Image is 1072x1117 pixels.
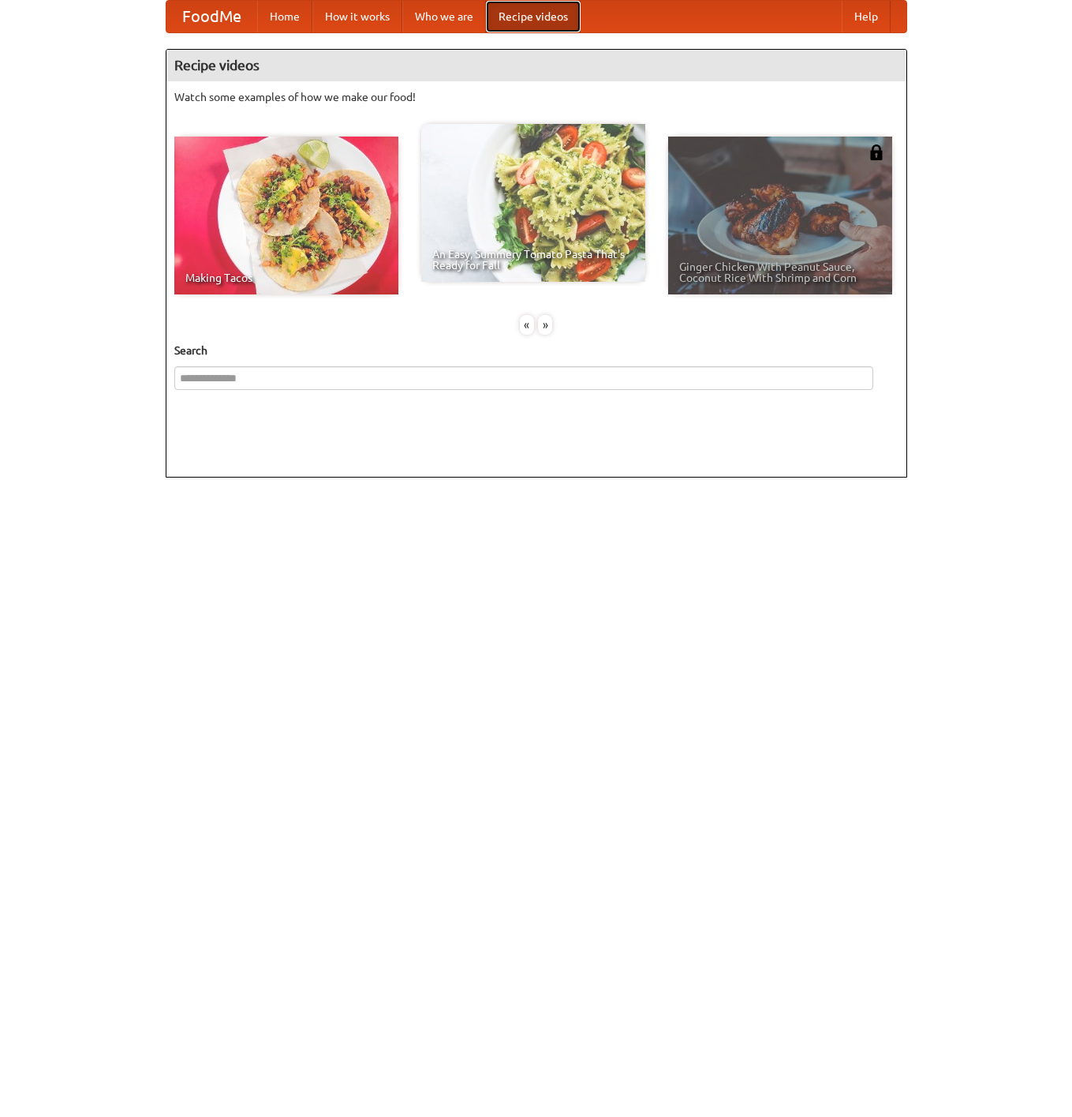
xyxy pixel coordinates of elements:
a: Help [842,1,891,32]
div: » [538,315,552,335]
span: An Easy, Summery Tomato Pasta That's Ready for Fall [432,249,634,271]
p: Watch some examples of how we make our food! [174,89,898,105]
div: « [520,315,534,335]
a: FoodMe [166,1,257,32]
a: Recipe videos [486,1,581,32]
a: How it works [312,1,402,32]
span: Making Tacos [185,272,387,283]
a: Who we are [402,1,486,32]
h5: Search [174,343,898,358]
img: 483408.png [868,144,884,160]
a: Making Tacos [174,137,398,294]
a: Home [257,1,312,32]
h4: Recipe videos [166,50,906,81]
a: An Easy, Summery Tomato Pasta That's Ready for Fall [421,124,645,282]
